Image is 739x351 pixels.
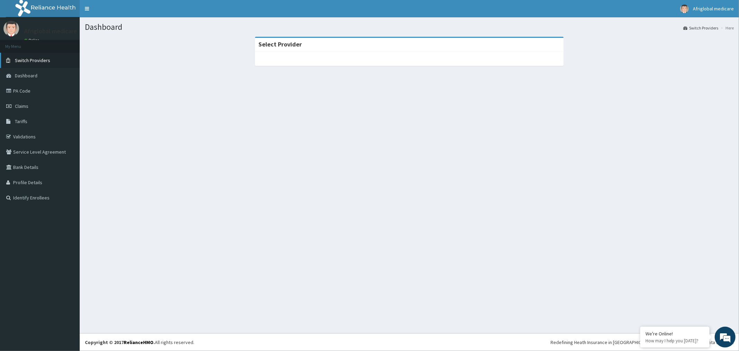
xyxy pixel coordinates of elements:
[693,6,734,12] span: Afriglobal medicare
[683,25,718,31] a: Switch Providers
[36,39,116,48] div: Chat with us now
[719,25,734,31] li: Here
[24,28,77,34] p: Afriglobal medicare
[124,339,153,345] a: RelianceHMO
[85,23,734,32] h1: Dashboard
[80,333,739,351] footer: All rights reserved.
[114,3,130,20] div: Minimize live chat window
[3,189,132,214] textarea: Type your message and hit 'Enter'
[3,21,19,36] img: User Image
[15,57,50,63] span: Switch Providers
[258,40,302,48] strong: Select Provider
[40,87,96,157] span: We're online!
[645,331,704,337] div: We're Online!
[15,72,37,79] span: Dashboard
[15,118,27,125] span: Tariffs
[85,339,155,345] strong: Copyright © 2017 .
[551,339,734,346] div: Redefining Heath Insurance in [GEOGRAPHIC_DATA] using Telemedicine and Data Science!
[13,35,28,52] img: d_794563401_company_1708531726252_794563401
[24,38,41,43] a: Online
[680,5,689,13] img: User Image
[645,338,704,344] p: How may I help you today?
[15,103,28,109] span: Claims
